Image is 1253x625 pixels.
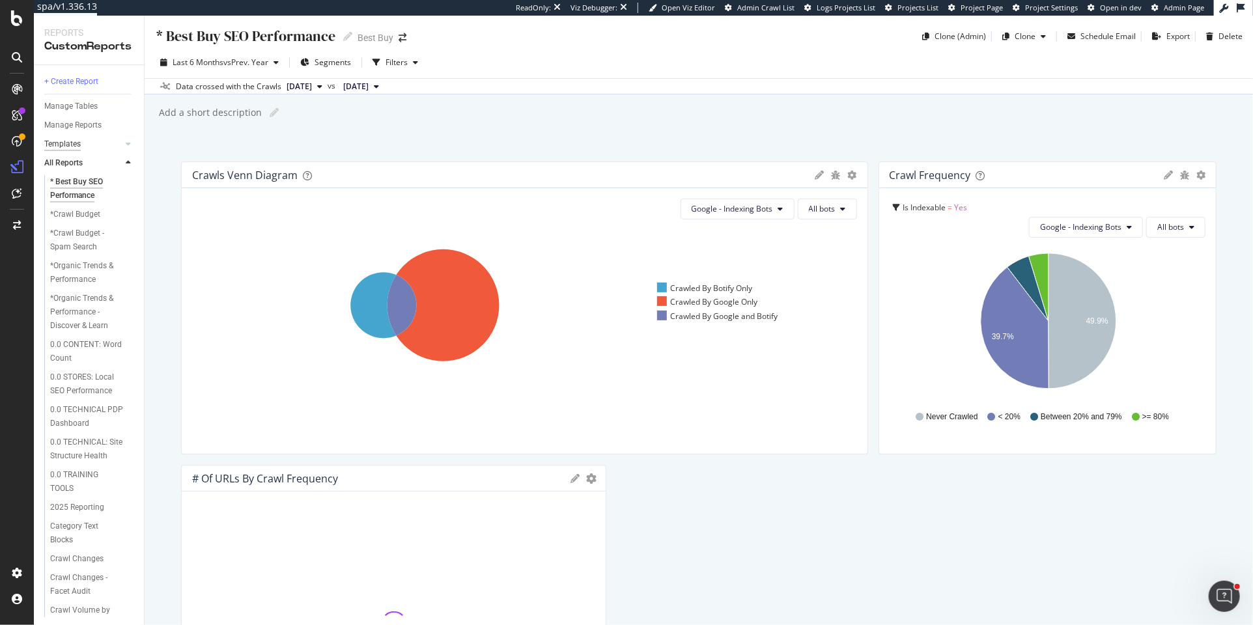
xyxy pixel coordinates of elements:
div: Manage Reports [44,118,102,132]
span: Project Settings [1025,3,1078,12]
a: *Crawl Budget [50,208,135,221]
button: Google - Indexing Bots [1029,217,1143,238]
span: All bots [809,203,836,214]
span: 2024 Jul. 26th [343,81,369,92]
div: Schedule Email [1080,31,1136,42]
a: *Crawl Budget - Spam Search [50,227,135,254]
div: *Crawl Budget [50,208,100,221]
div: Export [1166,31,1190,42]
div: Add a short description [158,106,262,119]
i: Edit report name [343,32,352,41]
div: Crawls Venn DiagramgeargearGoogle - Indexing BotsAll botsCrawled By Botify OnlyCrawled By Google ... [181,161,868,454]
a: Crawl Changes [50,552,135,566]
i: Edit report name [270,108,279,117]
button: All bots [1146,217,1205,238]
div: Category Text Blocks [50,520,122,547]
a: Open Viz Editor [649,3,715,13]
div: bug [1179,171,1190,180]
a: Projects List [885,3,938,13]
svg: A chart. [890,248,1206,399]
a: Project Page [948,3,1003,13]
a: Templates [44,137,122,151]
div: bug [831,171,841,180]
div: CustomReports [44,39,134,54]
span: Logs Projects List [817,3,875,12]
span: Google - Indexing Bots [692,203,773,214]
a: Manage Reports [44,118,135,132]
button: Segments [295,52,356,73]
div: *Crawl Budget - Spam Search [50,227,125,254]
div: Crawl Changes [50,552,104,566]
div: # of URLs by Crawl Frequency [192,472,338,485]
a: * Best Buy SEO Performance [50,175,135,202]
a: *Organic Trends & Performance - Discover & Learn [50,292,135,333]
text: 39.7% [992,332,1014,341]
button: Filters [367,52,423,73]
div: Templates [44,137,81,151]
div: 0.0 STORES: Local SEO Performance [50,370,127,398]
button: [DATE] [281,79,328,94]
span: Yes [955,202,968,213]
a: Crawl Changes - Facet Audit [50,571,135,598]
span: Between 20% and 79% [1041,411,1122,423]
button: Google - Indexing Bots [681,199,795,219]
a: 0.0 TRAINING TOOLS [50,468,135,495]
span: vs Prev. Year [223,57,268,68]
a: *Organic Trends & Performance [50,259,135,286]
div: Best Buy [358,31,393,44]
div: gear [586,474,597,483]
button: Last 6 MonthsvsPrev. Year [155,52,284,73]
div: Manage Tables [44,100,98,113]
div: Crawled By Google and Botify [657,311,778,322]
a: Admin Page [1151,3,1204,13]
a: 0.0 STORES: Local SEO Performance [50,370,135,398]
div: + Create Report [44,75,98,89]
span: Open in dev [1100,3,1142,12]
div: arrow-right-arrow-left [399,33,406,42]
div: *Organic Trends & Performance [50,259,126,286]
div: * Best Buy SEO Performance [50,175,125,202]
span: 2025 Aug. 19th [287,81,312,92]
a: Open in dev [1088,3,1142,13]
div: 2025 Reporting [50,501,104,514]
div: Crawled By Botify Only [657,283,752,294]
div: Clone (Admin) [935,31,986,42]
button: Delete [1201,26,1243,47]
div: Crawl FrequencygeargearIs Indexable = YesGoogle - Indexing BotsAll botsA chart.Never Crawled< 20%... [879,161,1217,454]
button: Clone (Admin) [917,26,986,47]
button: Export [1147,26,1190,47]
a: 0.0 TECHNICAL PDP Dashboard [50,403,135,430]
a: Logs Projects List [804,3,875,13]
div: Clone [1015,31,1035,42]
div: 0.0 TRAINING TOOLS [50,468,122,495]
span: Is Indexable [903,202,946,213]
div: ReadOnly: [516,3,551,13]
div: gear [848,171,857,180]
span: Last 6 Months [173,57,223,68]
div: Delete [1218,31,1243,42]
div: Reports [44,26,134,39]
div: 0.0 TECHNICAL PDP Dashboard [50,403,126,430]
span: Segments [315,57,351,68]
span: Admin Page [1164,3,1204,12]
a: + Create Report [44,75,135,89]
a: All Reports [44,156,122,170]
span: = [948,202,953,213]
span: Google - Indexing Bots [1040,221,1121,232]
span: Never Crawled [926,411,978,423]
div: * Best Buy SEO Performance [155,26,335,46]
div: Data crossed with the Crawls [176,81,281,92]
div: 0.0 CONTENT: Word Count [50,338,124,365]
span: Projects List [897,3,938,12]
iframe: Intercom live chat [1209,581,1240,612]
div: Crawl Frequency [890,169,971,182]
div: Crawled By Google Only [657,296,757,307]
a: Project Settings [1013,3,1078,13]
a: Manage Tables [44,100,135,113]
a: 0.0 CONTENT: Word Count [50,338,135,365]
div: All Reports [44,156,83,170]
span: All bots [1157,221,1184,232]
span: >= 80% [1142,411,1169,423]
span: Admin Crawl List [737,3,795,12]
